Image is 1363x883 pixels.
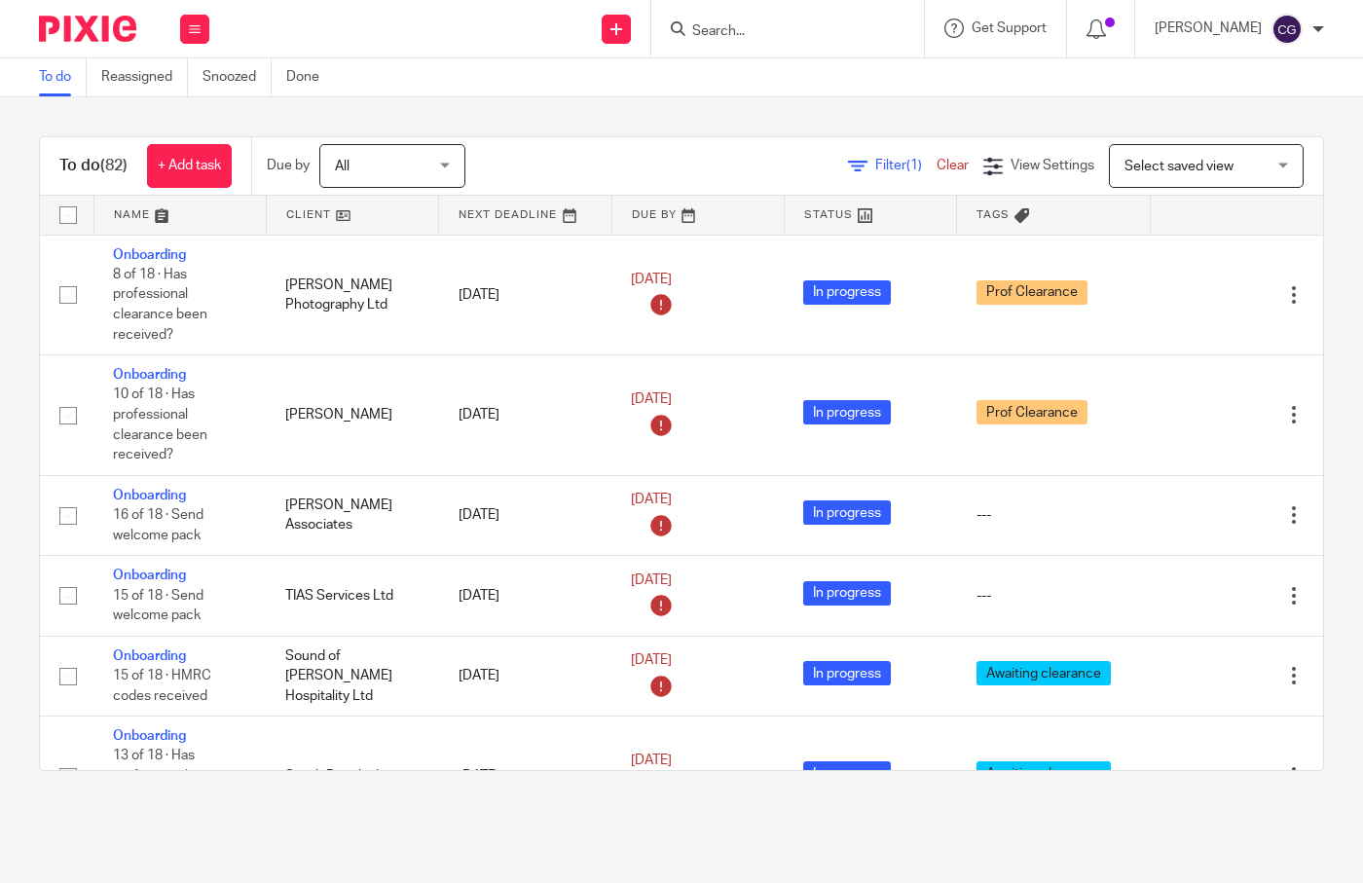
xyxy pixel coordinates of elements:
[266,556,438,636] td: TIAS Services Ltd
[803,581,891,606] span: In progress
[972,21,1047,35] span: Get Support
[976,209,1010,220] span: Tags
[101,58,188,96] a: Reassigned
[147,144,232,188] a: + Add task
[631,754,672,767] span: [DATE]
[439,355,611,476] td: [DATE]
[203,58,272,96] a: Snoozed
[976,505,1131,525] div: ---
[803,761,891,786] span: In progress
[113,248,186,262] a: Onboarding
[1124,160,1234,173] span: Select saved view
[113,368,186,382] a: Onboarding
[113,589,203,623] span: 15 of 18 · Send welcome pack
[803,280,891,305] span: In progress
[113,268,207,342] span: 8 of 18 · Has professional clearance been received?
[113,569,186,582] a: Onboarding
[39,58,87,96] a: To do
[266,235,438,355] td: [PERSON_NAME] Photography Ltd
[59,156,128,176] h1: To do
[976,661,1111,685] span: Awaiting clearance
[976,761,1111,786] span: Awaiting clearance
[266,636,438,716] td: Sound of [PERSON_NAME] Hospitality Ltd
[113,489,186,502] a: Onboarding
[439,636,611,716] td: [DATE]
[113,669,211,703] span: 15 of 18 · HMRC codes received
[631,573,672,587] span: [DATE]
[803,500,891,525] span: In progress
[335,160,350,173] span: All
[631,653,672,667] span: [DATE]
[631,392,672,406] span: [DATE]
[267,156,310,175] p: Due by
[439,475,611,555] td: [DATE]
[286,58,334,96] a: Done
[266,355,438,476] td: [PERSON_NAME]
[937,159,969,172] a: Clear
[1155,18,1262,38] p: [PERSON_NAME]
[39,16,136,42] img: Pixie
[976,400,1087,424] span: Prof Clearance
[113,388,207,462] span: 10 of 18 · Has professional clearance been received?
[100,158,128,173] span: (82)
[875,159,937,172] span: Filter
[113,508,203,542] span: 16 of 18 · Send welcome pack
[631,273,672,286] span: [DATE]
[1271,14,1303,45] img: svg%3E
[266,717,438,837] td: Strath Print Ltd
[266,475,438,555] td: [PERSON_NAME] Associates
[976,586,1131,606] div: ---
[690,23,866,41] input: Search
[803,661,891,685] span: In progress
[1011,159,1094,172] span: View Settings
[113,649,186,663] a: Onboarding
[113,729,186,743] a: Onboarding
[439,556,611,636] td: [DATE]
[803,400,891,424] span: In progress
[976,280,1087,305] span: Prof Clearance
[631,493,672,506] span: [DATE]
[439,235,611,355] td: [DATE]
[906,159,922,172] span: (1)
[439,717,611,837] td: [DATE]
[113,750,207,824] span: 13 of 18 · Has professional clearance been received?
